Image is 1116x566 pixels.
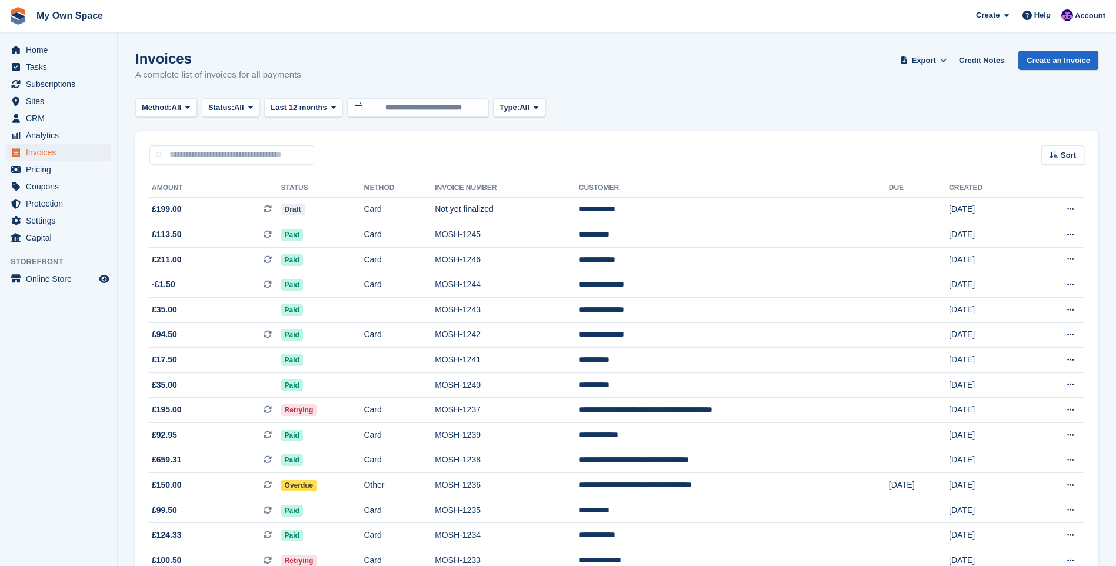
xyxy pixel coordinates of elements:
[281,505,303,517] span: Paid
[949,272,1027,298] td: [DATE]
[898,51,950,70] button: Export
[364,448,435,473] td: Card
[949,179,1027,198] th: Created
[152,203,182,215] span: £199.00
[271,102,327,114] span: Last 12 months
[949,498,1027,523] td: [DATE]
[949,423,1027,448] td: [DATE]
[281,229,303,241] span: Paid
[6,76,111,92] a: menu
[435,498,579,523] td: MOSH-1235
[152,479,182,491] span: £150.00
[152,379,177,391] span: £35.00
[949,523,1027,548] td: [DATE]
[6,161,111,178] a: menu
[364,247,435,272] td: Card
[954,51,1009,70] a: Credit Notes
[208,102,234,114] span: Status:
[149,179,281,198] th: Amount
[6,110,111,126] a: menu
[264,98,342,118] button: Last 12 months
[152,529,182,541] span: £124.33
[142,102,172,114] span: Method:
[1061,9,1073,21] img: Megan Angel
[152,304,177,316] span: £35.00
[281,454,303,466] span: Paid
[6,42,111,58] a: menu
[435,448,579,473] td: MOSH-1238
[26,42,96,58] span: Home
[435,272,579,298] td: MOSH-1244
[519,102,529,114] span: All
[435,222,579,248] td: MOSH-1245
[949,197,1027,222] td: [DATE]
[135,51,301,66] h1: Invoices
[281,354,303,366] span: Paid
[1018,51,1098,70] a: Create an Invoice
[364,322,435,348] td: Card
[152,354,177,366] span: £17.50
[364,272,435,298] td: Card
[493,98,545,118] button: Type: All
[364,473,435,498] td: Other
[152,504,177,517] span: £99.50
[6,271,111,287] a: menu
[97,272,111,286] a: Preview store
[949,322,1027,348] td: [DATE]
[152,429,177,441] span: £92.95
[435,179,579,198] th: Invoice Number
[6,212,111,229] a: menu
[234,102,244,114] span: All
[11,256,117,268] span: Storefront
[1075,10,1105,22] span: Account
[26,271,96,287] span: Online Store
[949,398,1027,423] td: [DATE]
[976,9,1000,21] span: Create
[281,329,303,341] span: Paid
[949,473,1027,498] td: [DATE]
[26,127,96,144] span: Analytics
[949,348,1027,373] td: [DATE]
[6,93,111,109] a: menu
[26,161,96,178] span: Pricing
[26,144,96,161] span: Invoices
[364,398,435,423] td: Card
[6,59,111,75] a: menu
[364,197,435,222] td: Card
[6,229,111,246] a: menu
[6,195,111,212] a: menu
[152,404,182,416] span: £195.00
[26,195,96,212] span: Protection
[949,448,1027,473] td: [DATE]
[435,322,579,348] td: MOSH-1242
[364,222,435,248] td: Card
[26,178,96,195] span: Coupons
[26,229,96,246] span: Capital
[1034,9,1051,21] span: Help
[435,348,579,373] td: MOSH-1241
[949,222,1027,248] td: [DATE]
[281,430,303,441] span: Paid
[152,254,182,266] span: £211.00
[281,254,303,266] span: Paid
[26,110,96,126] span: CRM
[32,6,108,25] a: My Own Space
[281,204,305,215] span: Draft
[6,127,111,144] a: menu
[949,298,1027,323] td: [DATE]
[135,98,197,118] button: Method: All
[6,144,111,161] a: menu
[281,304,303,316] span: Paid
[26,76,96,92] span: Subscriptions
[949,247,1027,272] td: [DATE]
[281,179,364,198] th: Status
[435,247,579,272] td: MOSH-1246
[435,423,579,448] td: MOSH-1239
[281,279,303,291] span: Paid
[435,372,579,398] td: MOSH-1240
[435,523,579,548] td: MOSH-1234
[912,55,936,66] span: Export
[435,473,579,498] td: MOSH-1236
[9,7,27,25] img: stora-icon-8386f47178a22dfd0bd8f6a31ec36ba5ce8667c1dd55bd0f319d3a0aa187defe.svg
[281,480,317,491] span: Overdue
